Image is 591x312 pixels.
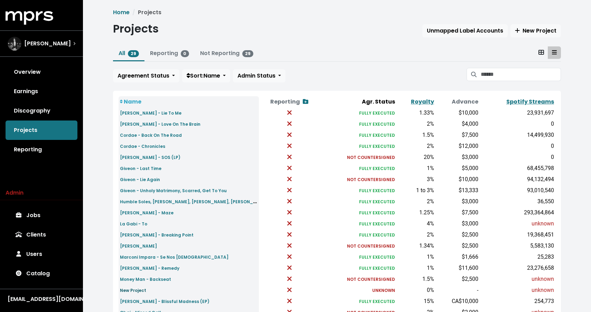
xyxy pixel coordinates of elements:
span: $10,000 [459,176,478,182]
td: 36,550 [480,196,555,207]
small: Money Man - Backseat [120,276,171,282]
th: Agr. Status [320,96,396,107]
span: Sort: Name [187,72,220,80]
svg: Card View [538,50,544,55]
small: FULLY EXECUTED [359,188,395,194]
a: Home [113,8,130,16]
img: The selected account / producer [8,37,21,51]
td: 1% [396,251,435,262]
span: $1,666 [462,253,478,260]
small: [PERSON_NAME] - Breaking Point [120,232,194,238]
small: [PERSON_NAME] - Remedy [120,265,179,271]
td: 1.25% [396,207,435,218]
span: Agreement Status [118,72,169,80]
small: Cordae - Back On The Road [120,132,182,138]
td: 14,499,930 [480,130,555,141]
small: [PERSON_NAME] - Maze [120,210,173,216]
span: $2,500 [462,231,478,238]
small: Giveon - Unholy Matrimony, Scarred, Get To You [120,188,227,194]
small: Giveon - Lie Again [120,177,160,182]
a: Cordae - Back On The Road [120,131,182,139]
a: Catalog [6,264,77,283]
small: New Project [120,287,146,293]
small: Humble Soles, [PERSON_NAME], [PERSON_NAME], [PERSON_NAME] & [PERSON_NAME] [120,197,310,205]
a: [PERSON_NAME] - Breaking Point [120,231,194,239]
span: $10,000 [459,109,478,116]
td: 1% [396,262,435,274]
small: La Gabi - To [120,221,147,227]
td: 2% [396,118,435,130]
a: mprs logo [6,14,53,21]
a: Reporting0 [150,49,189,57]
a: La Gabi - To [120,220,147,228]
td: - [435,285,480,296]
td: 2% [396,141,435,152]
td: 0 [480,152,555,163]
span: $5,000 [462,165,478,171]
a: Overview [6,62,77,82]
small: Giveon - Last Time [120,166,161,171]
td: 2% [396,229,435,240]
a: Spotify Streams [506,98,554,106]
small: [PERSON_NAME] - Lie To Me [120,110,181,116]
td: 0 [480,141,555,152]
span: Unmapped Label Accounts [427,27,503,35]
span: [PERSON_NAME] [24,39,71,48]
a: Money Man - Backseat [120,275,171,283]
span: 29 [128,50,139,57]
a: New Project [120,286,146,294]
span: 29 [242,50,253,57]
a: Jobs [6,206,77,225]
small: FULLY EXECUTED [359,254,395,260]
button: [EMAIL_ADDRESS][DOMAIN_NAME] [6,295,77,304]
button: New Project [510,24,561,37]
small: Marconi Impara - Se Nos [DEMOGRAPHIC_DATA] [120,254,228,260]
span: New Project [515,27,556,35]
td: 1.5% [396,274,435,285]
button: Sort:Name [182,69,230,82]
span: $3,000 [462,154,478,160]
small: FULLY EXECUTED [359,221,395,227]
a: [PERSON_NAME] - Maze [120,208,173,216]
a: Users [6,244,77,264]
span: 0 [181,50,189,57]
small: FULLY EXECUTED [359,298,395,304]
td: 4% [396,218,435,229]
td: 5,583,130 [480,240,555,251]
td: 0% [396,285,435,296]
a: [PERSON_NAME] - Blissful Madness (EP) [120,297,209,305]
td: 20% [396,152,435,163]
span: $12,000 [459,143,478,149]
a: [PERSON_NAME] - SOS (LP) [120,153,180,161]
small: NOT COUNTERSIGNED [347,276,395,282]
a: Discography [6,101,77,121]
td: 254,773 [480,296,555,307]
th: Reporting [259,96,320,107]
small: FULLY EXECUTED [359,265,395,271]
td: 1.5% [396,130,435,141]
th: Name [119,96,259,107]
small: [PERSON_NAME] [120,243,157,249]
a: Earnings [6,82,77,101]
span: $4,000 [462,121,478,127]
a: Giveon - Lie Again [120,175,160,183]
a: [PERSON_NAME] - Lie To Me [120,109,181,117]
div: [EMAIL_ADDRESS][DOMAIN_NAME] [8,295,75,303]
small: FULLY EXECUTED [359,110,395,116]
td: 1.33% [396,107,435,118]
td: 23,931,697 [480,107,555,118]
td: 1% [396,163,435,174]
small: FULLY EXECUTED [359,121,395,127]
td: 0 [480,118,555,130]
a: Reporting [6,140,77,159]
span: unknown [532,220,554,227]
td: 1.34% [396,240,435,251]
td: 15% [396,296,435,307]
small: FULLY EXECUTED [359,199,395,205]
td: 23,276,658 [480,262,555,274]
small: NOT COUNTERSIGNED [347,177,395,182]
span: $3,000 [462,198,478,205]
button: Unmapped Label Accounts [422,24,508,37]
button: Admin Status [233,69,285,82]
small: FULLY EXECUTED [359,232,395,238]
